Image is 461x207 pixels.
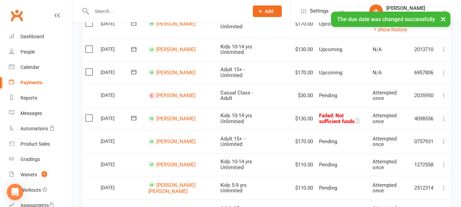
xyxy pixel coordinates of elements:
td: 2013710 [411,38,437,61]
span: Adult 15+ - Unlimited [220,136,245,148]
div: First Degree Jiu-Jitsu [386,11,431,17]
div: [DATE] [101,159,132,169]
td: $110.00 [292,153,316,176]
span: Pending [319,92,337,99]
div: [DATE] [101,113,132,123]
span: Add [265,9,273,14]
span: Attempted once [373,136,397,148]
div: Gradings [20,157,40,162]
td: 2035950 [411,84,437,107]
div: [DATE] [101,67,132,77]
div: [DATE] [101,136,132,146]
a: Workouts [9,182,72,198]
div: Product Sales [20,141,50,147]
a: show history [373,27,407,33]
span: Kids 10-14 yrs Unlimitied [220,113,252,124]
span: N/A [373,70,382,76]
input: Search... [90,6,244,16]
span: Kids 10-14 yrs Unlimitied [220,159,252,171]
a: Dashboard [9,29,72,44]
a: [PERSON_NAME] [156,162,196,168]
span: Pending [319,162,337,168]
td: 2512314 [411,176,437,199]
a: Reports [9,90,72,106]
span: Settings [310,3,329,19]
a: Product Sales [9,136,72,152]
td: 0757931 [411,130,437,153]
td: $130.00 [292,38,316,61]
span: Adult 15+ - Unlimited [220,66,245,78]
div: rb [369,4,383,18]
div: Automations [20,126,48,131]
span: Upcoming [319,70,342,76]
div: Dashboard [20,34,44,39]
span: Kids 5-9 yrs Unlimited [220,182,247,194]
div: [DATE] [101,182,132,193]
button: Add [253,5,282,17]
a: [PERSON_NAME] [156,70,196,76]
td: 4098556 [411,107,437,130]
td: $170.00 [292,61,316,84]
td: 1272558 [411,153,437,176]
span: Kids 10-14 yrs Unlimitied [220,44,252,56]
div: Open Intercom Messenger [7,184,23,200]
a: [PERSON_NAME] [156,46,196,53]
a: [PERSON_NAME] [156,92,196,99]
span: Attempted once [373,90,397,102]
span: : Not sufficient funds [319,113,355,125]
div: Messages [20,110,42,116]
a: Automations [9,121,72,136]
a: Calendar [9,60,72,75]
span: 5 [42,171,47,177]
td: $130.00 [292,107,316,130]
td: 6957806 [411,61,437,84]
a: Messages [9,106,72,121]
div: [DATE] [101,44,132,54]
div: Workouts [20,187,41,193]
span: Pending [319,138,337,145]
div: People [20,49,35,55]
span: Failed [319,113,355,125]
td: $30.00 [292,84,316,107]
div: Payments [20,80,42,85]
div: Calendar [20,64,40,70]
a: Clubworx [8,7,25,24]
a: [PERSON_NAME] [PERSON_NAME] [148,182,196,194]
span: Casual Class - Adult [220,90,253,102]
td: $110.00 [292,176,316,199]
a: Waivers 5 [9,167,72,182]
a: [PERSON_NAME] [156,116,196,122]
a: People [9,44,72,60]
span: Attempted once [373,159,397,171]
span: Pending [319,185,337,191]
div: Reports [20,95,37,101]
a: [PERSON_NAME] [156,138,196,145]
span: Attempted once [373,182,397,194]
span: Attempted once [373,113,397,124]
div: The due date was changed successfully [331,12,450,27]
div: Waivers [20,172,37,177]
a: Payments [9,75,72,90]
div: [PERSON_NAME] [386,5,431,11]
button: × [437,12,449,26]
a: Gradings [9,152,72,167]
td: $170.00 [292,130,316,153]
div: [DATE] [101,90,132,100]
span: Upcoming [319,46,342,53]
span: N/A [373,46,382,53]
